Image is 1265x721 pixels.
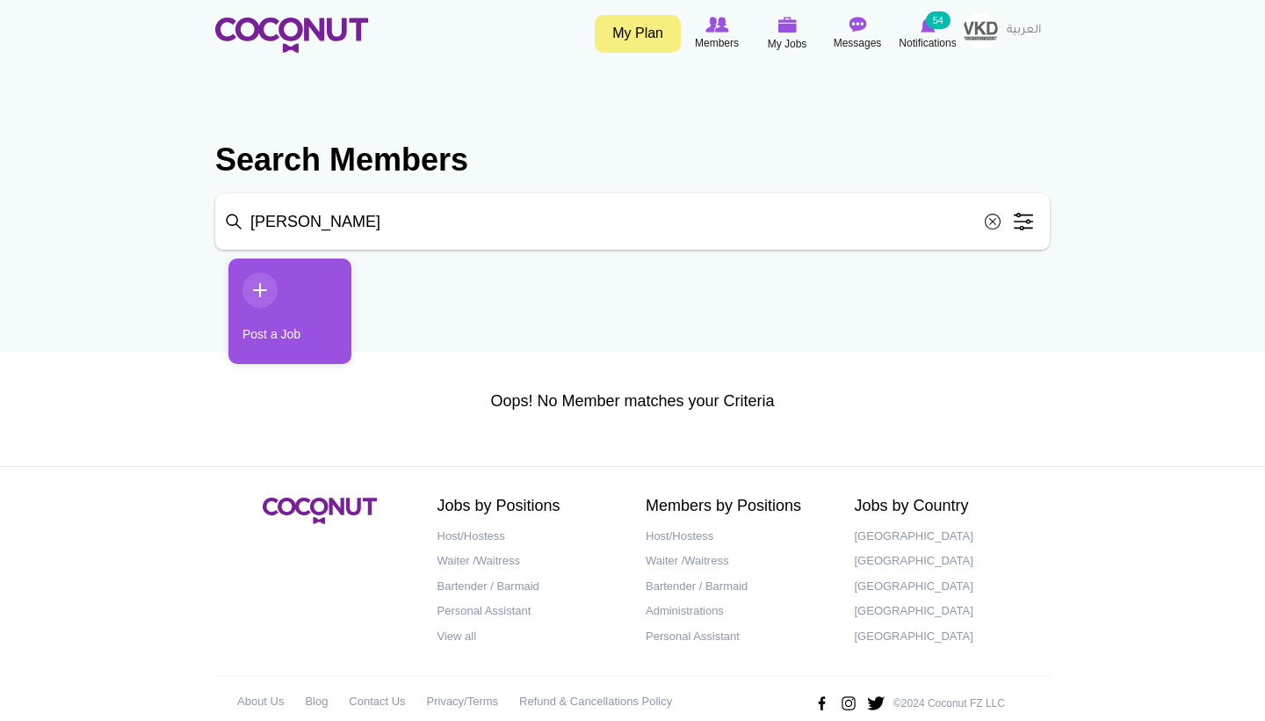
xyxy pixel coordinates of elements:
a: [GEOGRAPHIC_DATA] [855,624,1037,650]
a: Administrations [646,599,828,624]
li: 1 / 1 [215,259,338,377]
input: Search members by role or city [215,193,1050,250]
a: Browse Members Members [682,13,752,54]
h2: Jobs by Positions [437,498,620,515]
a: [GEOGRAPHIC_DATA] [855,574,1037,600]
a: View all [437,624,620,650]
a: Host/Hostess [437,524,620,550]
a: [GEOGRAPHIC_DATA] [855,549,1037,574]
a: Notifications Notifications 54 [893,13,963,54]
a: About Us [237,689,284,715]
small: 54 [926,11,951,29]
img: Instagram [839,689,858,717]
a: Waiter /Waitress [437,549,620,574]
a: Host/Hostess [646,524,828,550]
a: Privacy/Terms [427,689,499,715]
h2: Members by Positions [646,498,828,515]
span: My Jobs [768,35,807,53]
img: Browse Members [705,17,728,33]
h2: Search Members [215,139,1050,181]
img: Facebook [812,689,831,717]
span: Notifications [899,34,956,52]
img: My Jobs [777,17,797,33]
h2: Jobs by Country [855,498,1037,515]
a: Personal Assistant [646,624,828,650]
a: My Jobs My Jobs [752,13,822,55]
span: Messages [834,34,882,52]
a: Waiter /Waitress [646,549,828,574]
p: ©2024 Coconut FZ LLC [893,696,1005,711]
img: Coconut [263,498,377,524]
a: Messages Messages [822,13,893,54]
a: Personal Assistant [437,599,620,624]
a: Post a Job [228,259,351,364]
a: Bartender / Barmaid [437,574,620,600]
p: Oops! No Member matches your Criteria [228,390,1037,413]
a: Bartender / Barmaid [646,574,828,600]
img: Messages [849,17,866,33]
a: العربية [998,13,1050,48]
img: Twitter [866,689,885,717]
img: Notifications [921,17,936,33]
a: Blog [305,689,328,715]
a: [GEOGRAPHIC_DATA] [855,524,1037,550]
a: Contact Us [349,689,405,715]
span: Members [695,34,739,52]
a: My Plan [595,15,681,53]
a: [GEOGRAPHIC_DATA] [855,599,1037,624]
a: Refund & Cancellations Policy [519,689,672,715]
img: Home [215,18,368,53]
